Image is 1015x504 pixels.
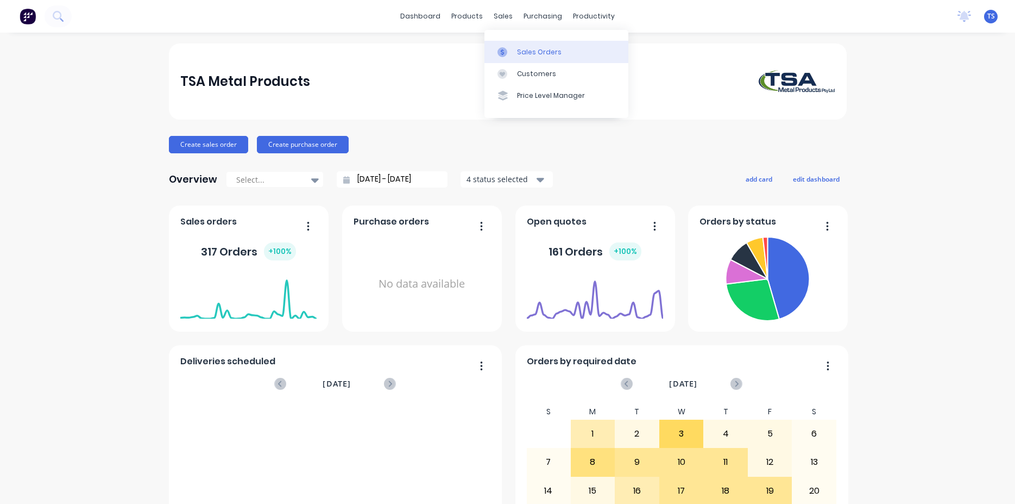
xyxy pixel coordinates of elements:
[517,69,556,79] div: Customers
[201,242,296,260] div: 317 Orders
[615,449,659,476] div: 9
[169,169,217,190] div: Overview
[527,449,570,476] div: 7
[488,8,518,24] div: sales
[615,420,659,447] div: 2
[699,215,776,228] span: Orders by status
[615,404,659,420] div: T
[484,41,628,63] a: Sales Orders
[792,404,836,420] div: S
[792,449,836,476] div: 13
[484,63,628,85] a: Customers
[180,215,237,228] span: Sales orders
[484,85,628,107] a: Price Level Manager
[527,215,587,228] span: Open quotes
[517,91,585,101] div: Price Level Manager
[660,449,703,476] div: 10
[354,215,429,228] span: Purchase orders
[660,420,703,447] div: 3
[571,420,615,447] div: 1
[987,11,995,21] span: TS
[395,8,446,24] a: dashboard
[748,449,792,476] div: 12
[169,136,248,153] button: Create sales order
[568,8,620,24] div: productivity
[571,404,615,420] div: M
[659,404,704,420] div: W
[792,420,836,447] div: 6
[264,242,296,260] div: + 100 %
[748,404,792,420] div: F
[748,420,792,447] div: 5
[517,47,562,57] div: Sales Orders
[20,8,36,24] img: Factory
[786,172,847,186] button: edit dashboard
[180,71,310,92] div: TSA Metal Products
[609,242,641,260] div: + 100 %
[704,420,747,447] div: 4
[703,404,748,420] div: T
[518,8,568,24] div: purchasing
[571,449,615,476] div: 8
[739,172,779,186] button: add card
[461,171,553,188] button: 4 status selected
[257,136,349,153] button: Create purchase order
[466,173,535,185] div: 4 status selected
[526,404,571,420] div: S
[704,449,747,476] div: 11
[549,242,641,260] div: 161 Orders
[669,378,697,390] span: [DATE]
[446,8,488,24] div: products
[323,378,351,390] span: [DATE]
[759,70,835,93] img: TSA Metal Products
[354,233,490,335] div: No data available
